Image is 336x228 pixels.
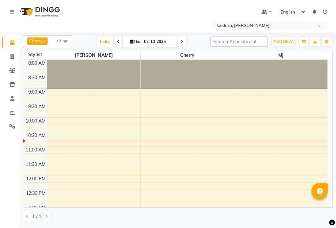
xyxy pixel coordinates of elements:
[210,36,268,47] input: Search Appointment
[27,89,47,96] div: 9:00 AM
[142,37,175,47] input: 2025-10-02
[43,38,46,43] a: x
[56,38,67,43] span: +2
[272,37,294,46] button: ADD NEW
[128,39,142,44] span: Thu
[32,213,41,220] span: 1 / 1
[47,51,140,59] span: [PERSON_NAME]
[234,51,328,59] span: Mj
[24,161,47,168] div: 11:30 AM
[25,190,47,197] div: 12:30 PM
[24,147,47,153] div: 11:00 AM
[27,60,47,67] div: 8:00 AM
[97,36,113,47] span: Today
[24,132,47,139] div: 10:30 AM
[17,3,62,21] img: logo
[23,51,47,58] div: Stylist
[25,175,47,182] div: 12:00 PM
[29,38,43,43] span: Cherry
[27,204,47,211] div: 1:00 PM
[27,74,47,81] div: 8:30 AM
[27,103,47,110] div: 9:30 AM
[24,118,47,125] div: 10:00 AM
[141,51,234,59] span: Cherry
[273,39,293,44] span: ADD NEW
